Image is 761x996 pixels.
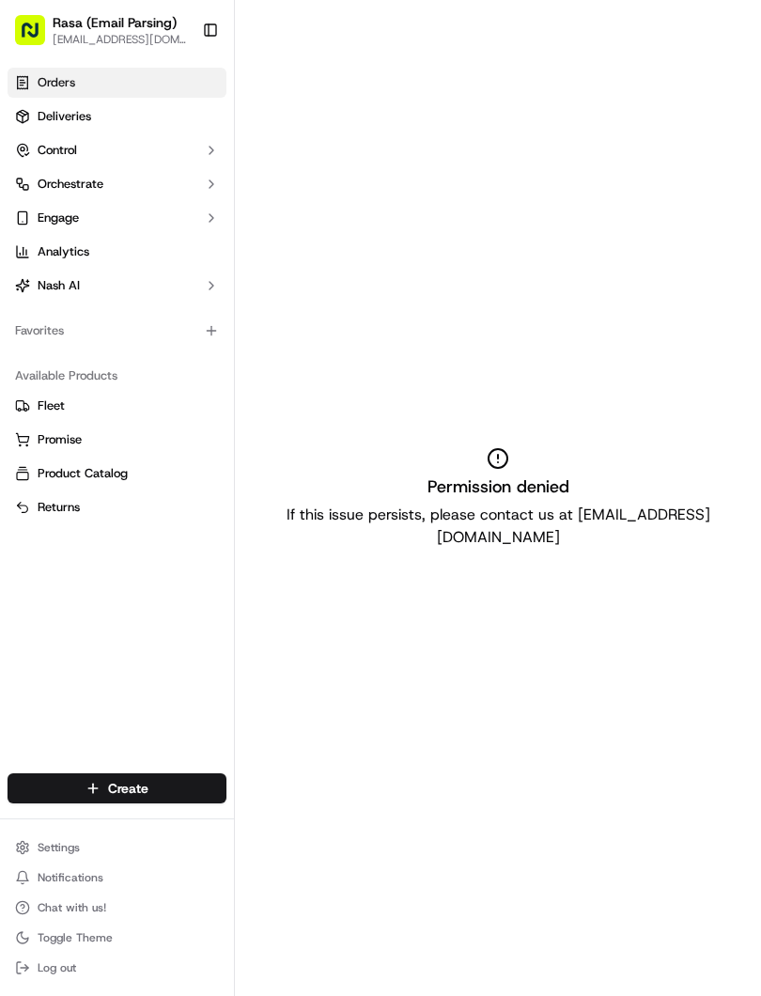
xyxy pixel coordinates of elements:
[159,342,165,357] span: •
[166,291,219,306] span: 12:26 PM
[19,273,49,303] img: Tania Rodriguez
[8,237,226,267] a: Analytics
[19,244,126,259] div: Past conversations
[169,342,223,357] span: 10:51 AM
[15,431,219,448] a: Promise
[8,8,194,53] button: Rasa (Email Parsing)[EMAIL_ADDRESS][DOMAIN_NAME]
[19,75,342,105] p: Welcome 👋
[39,179,73,213] img: 1753817452368-0c19585d-7be3-40d9-9a41-2dc781b3d1eb
[8,492,226,522] button: Returns
[38,108,91,125] span: Deliveries
[319,185,342,208] button: Start new chat
[8,834,226,861] button: Settings
[8,864,226,891] button: Notifications
[85,179,308,198] div: Start new chat
[8,955,226,981] button: Log out
[8,459,226,489] button: Product Catalog
[38,74,75,91] span: Orders
[58,291,152,306] span: [PERSON_NAME]
[15,397,219,414] a: Fleet
[85,198,258,213] div: We're available if you need us!
[19,179,53,213] img: 1736555255976-a54dd68f-1ca7-489b-9aae-adbdc363a1c4
[8,135,226,165] button: Control
[38,431,82,448] span: Promise
[8,361,226,391] div: Available Products
[19,422,34,437] div: 📗
[8,773,226,803] button: Create
[8,169,226,199] button: Orchestrate
[11,412,151,446] a: 📗Knowledge Base
[15,499,219,516] a: Returns
[8,895,226,921] button: Chat with us!
[38,465,128,482] span: Product Catalog
[38,499,80,516] span: Returns
[38,397,65,414] span: Fleet
[108,779,148,798] span: Create
[19,324,49,354] img: Klarizel Pensader
[58,342,155,357] span: Klarizel Pensader
[159,422,174,437] div: 💻
[53,13,177,32] button: Rasa (Email Parsing)
[38,420,144,439] span: Knowledge Base
[38,343,53,358] img: 1736555255976-a54dd68f-1ca7-489b-9aae-adbdc363a1c4
[178,420,302,439] span: API Documentation
[38,930,113,945] span: Toggle Theme
[53,32,187,47] button: [EMAIL_ADDRESS][DOMAIN_NAME]
[187,466,227,480] span: Pylon
[38,243,89,260] span: Analytics
[38,142,77,159] span: Control
[8,203,226,233] button: Engage
[8,391,226,421] button: Fleet
[427,474,569,500] h2: Permission denied
[38,210,79,226] span: Engage
[19,19,56,56] img: Nash
[291,241,342,263] button: See all
[151,412,309,446] a: 💻API Documentation
[38,840,80,855] span: Settings
[38,900,106,915] span: Chat with us!
[49,121,338,141] input: Got a question? Start typing here...
[15,465,219,482] a: Product Catalog
[8,101,226,132] a: Deliveries
[38,277,80,294] span: Nash AI
[38,960,76,975] span: Log out
[8,316,226,346] div: Favorites
[38,176,103,193] span: Orchestrate
[8,271,226,301] button: Nash AI
[8,68,226,98] a: Orders
[8,425,226,455] button: Promise
[8,925,226,951] button: Toggle Theme
[38,870,103,885] span: Notifications
[156,291,163,306] span: •
[132,465,227,480] a: Powered byPylon
[235,504,761,549] p: If this issue persists, please contact us at [EMAIL_ADDRESS][DOMAIN_NAME]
